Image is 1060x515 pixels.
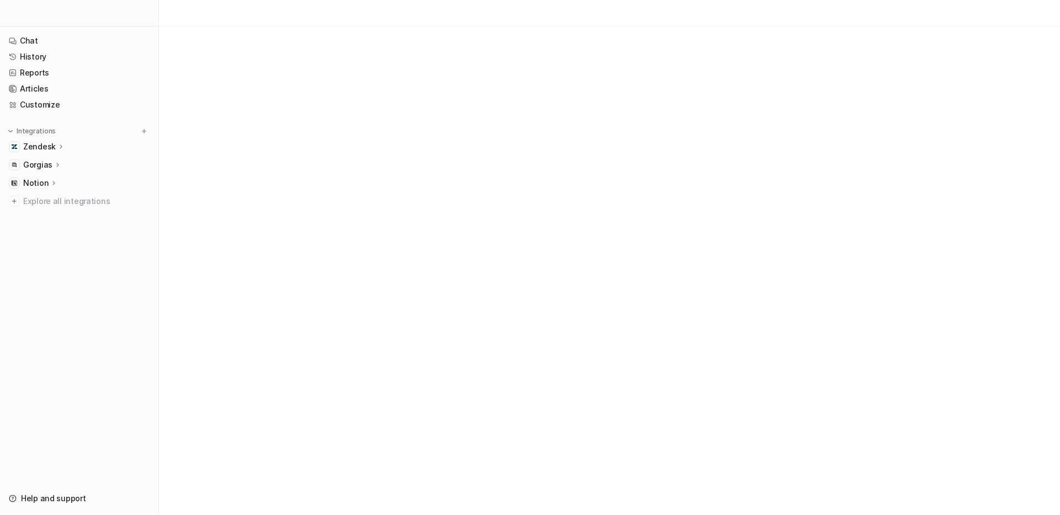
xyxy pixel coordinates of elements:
a: History [4,49,154,65]
a: Explore all integrations [4,194,154,209]
a: Customize [4,97,154,112]
img: menu_add.svg [140,127,148,135]
a: Help and support [4,491,154,506]
p: Zendesk [23,141,56,152]
p: Gorgias [23,159,52,170]
a: Articles [4,81,154,96]
p: Notion [23,178,49,189]
img: explore all integrations [9,196,20,207]
img: Notion [11,180,18,186]
img: Gorgias [11,162,18,168]
p: Integrations [17,127,56,136]
a: Chat [4,33,154,49]
a: Reports [4,65,154,81]
img: expand menu [7,127,14,135]
img: Zendesk [11,143,18,150]
button: Integrations [4,126,59,137]
span: Explore all integrations [23,192,150,210]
